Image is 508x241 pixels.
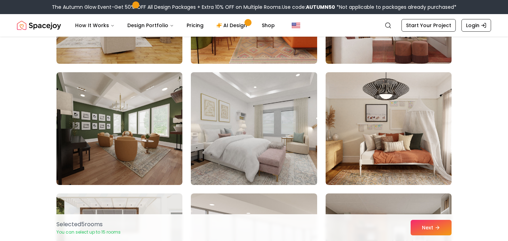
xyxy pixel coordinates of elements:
[17,18,61,32] a: Spacejoy
[188,69,320,188] img: Room room-14
[69,18,120,32] button: How It Works
[181,18,209,32] a: Pricing
[17,18,61,32] img: Spacejoy Logo
[52,4,456,11] div: The Autumn Glow Event-Get 50% OFF All Design Packages + Extra 10% OFF on Multiple Rooms.
[401,19,456,32] a: Start Your Project
[282,4,335,11] span: Use code:
[256,18,280,32] a: Shop
[211,18,255,32] a: AI Design
[461,19,491,32] a: Login
[122,18,180,32] button: Design Portfolio
[306,4,335,11] b: AUTUMN50
[56,220,121,229] p: Selected 5 room s
[326,72,452,185] img: Room room-15
[292,21,300,30] img: United States
[335,4,456,11] span: *Not applicable to packages already purchased*
[56,72,182,185] img: Room room-13
[411,220,452,235] button: Next
[69,18,280,32] nav: Main
[56,229,121,235] p: You can select up to 15 rooms
[17,14,491,37] nav: Global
